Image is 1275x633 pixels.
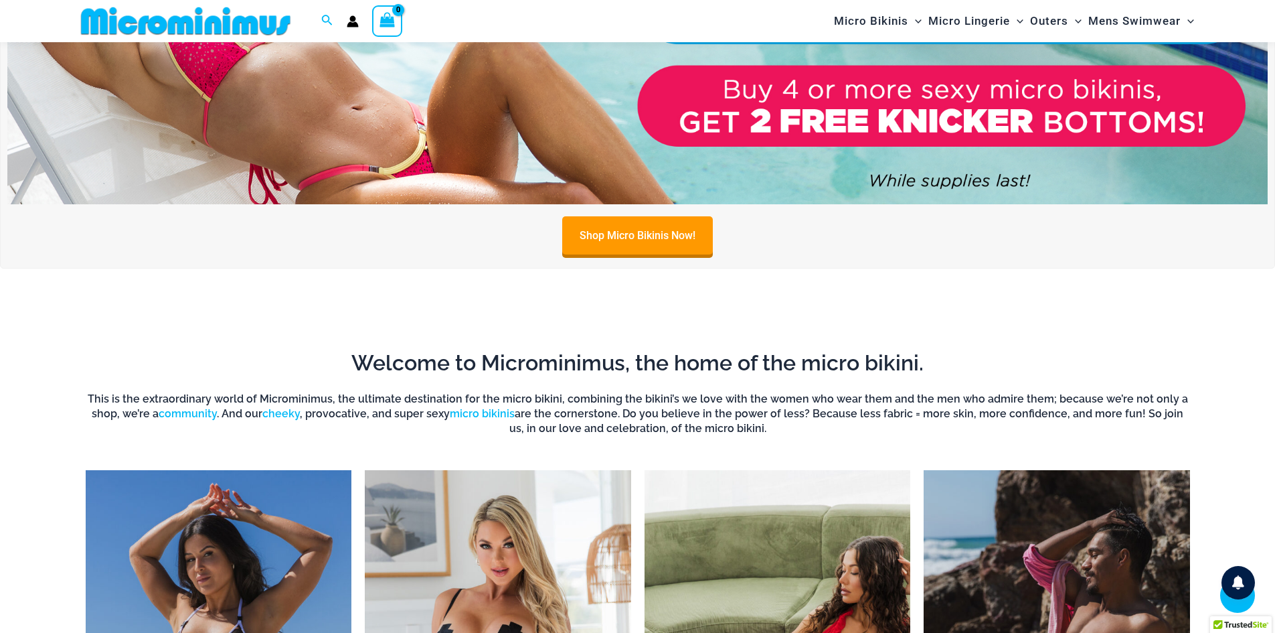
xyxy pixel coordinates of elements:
[1010,4,1023,38] span: Menu Toggle
[76,6,296,36] img: MM SHOP LOGO FLAT
[562,216,713,255] a: Shop Micro Bikinis Now!
[321,13,333,29] a: Search icon link
[86,392,1190,437] h6: This is the extraordinary world of Microminimus, the ultimate destination for the micro bikini, c...
[928,4,1010,38] span: Micro Lingerie
[908,4,922,38] span: Menu Toggle
[159,407,217,420] a: community
[1088,4,1181,38] span: Mens Swimwear
[1027,4,1085,38] a: OutersMenu ToggleMenu Toggle
[829,2,1200,40] nav: Site Navigation
[1085,4,1197,38] a: Mens SwimwearMenu ToggleMenu Toggle
[372,5,403,36] a: View Shopping Cart, empty
[262,407,300,420] a: cheeky
[86,349,1190,377] h2: Welcome to Microminimus, the home of the micro bikini.
[925,4,1027,38] a: Micro LingerieMenu ToggleMenu Toggle
[1181,4,1194,38] span: Menu Toggle
[834,4,908,38] span: Micro Bikinis
[1030,4,1068,38] span: Outers
[450,407,515,420] a: micro bikinis
[347,15,359,27] a: Account icon link
[1068,4,1082,38] span: Menu Toggle
[831,4,925,38] a: Micro BikinisMenu ToggleMenu Toggle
